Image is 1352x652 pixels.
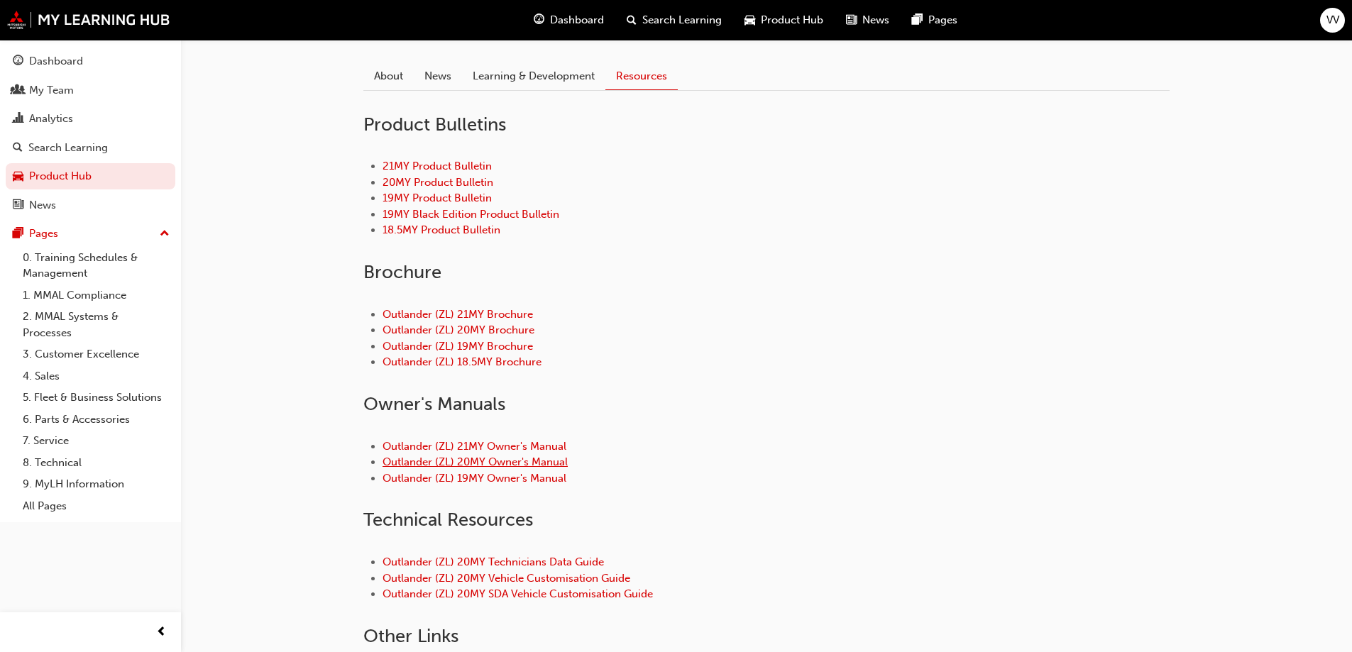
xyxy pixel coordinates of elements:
[29,226,58,242] div: Pages
[846,11,857,29] span: news-icon
[6,45,175,221] button: DashboardMy TeamAnalyticsSearch LearningProduct HubNews
[13,84,23,97] span: people-icon
[17,473,175,495] a: 9. MyLH Information
[17,452,175,474] a: 8. Technical
[6,135,175,161] a: Search Learning
[363,393,1170,416] h2: Owner ' s Manuals
[6,192,175,219] a: News
[17,365,175,387] a: 4. Sales
[6,221,175,247] button: Pages
[13,228,23,241] span: pages-icon
[6,48,175,74] a: Dashboard
[383,324,534,336] a: Outlander (ZL) 20MY Brochure
[1326,12,1339,28] span: VV
[1320,8,1345,33] button: VV
[383,192,492,204] a: 19MY Product Bulletin
[13,142,23,155] span: search-icon
[605,62,678,90] a: Resources
[642,12,722,28] span: Search Learning
[13,170,23,183] span: car-icon
[383,440,566,453] a: Outlander (ZL) 21MY Owner's Manual
[615,6,733,35] a: search-iconSearch Learning
[383,556,604,568] a: Outlander (ZL) 20MY Technicians Data Guide
[29,111,73,127] div: Analytics
[363,62,414,89] a: About
[928,12,957,28] span: Pages
[28,140,108,156] div: Search Learning
[414,62,462,89] a: News
[862,12,889,28] span: News
[383,587,653,600] a: Outlander (ZL) 20MY SDA Vehicle Customisation Guide
[383,340,533,353] a: Outlander (ZL) 19MY Brochure
[13,55,23,68] span: guage-icon
[17,284,175,306] a: 1. MMAL Compliance
[901,6,969,35] a: pages-iconPages
[383,472,566,485] a: Outlander (ZL) 19MY Owner's Manual
[29,197,56,214] div: News
[383,355,542,368] a: Outlander (ZL) 18.5MY Brochure
[835,6,901,35] a: news-iconNews
[550,12,604,28] span: Dashboard
[6,77,175,104] a: My Team
[363,114,1170,136] h2: Product Bulletins
[363,625,1170,648] h2: Other Links
[627,11,637,29] span: search-icon
[912,11,923,29] span: pages-icon
[17,247,175,284] a: 0. Training Schedules & Management
[383,308,533,321] a: Outlander (ZL) 21MY Brochure
[744,11,755,29] span: car-icon
[383,455,568,468] a: Outlander (ZL) 20MY Owner's Manual
[534,11,544,29] span: guage-icon
[17,306,175,343] a: 2. MMAL Systems & Processes
[13,113,23,126] span: chart-icon
[522,6,615,35] a: guage-iconDashboard
[383,160,492,172] a: 21MY Product Bulletin
[13,199,23,212] span: news-icon
[29,53,83,70] div: Dashboard
[363,509,1170,531] h2: Technical Resources
[462,62,605,89] a: Learning & Development
[17,343,175,365] a: 3. Customer Excellence
[733,6,835,35] a: car-iconProduct Hub
[29,82,74,99] div: My Team
[6,106,175,132] a: Analytics
[156,624,167,641] span: prev-icon
[363,261,1170,284] h2: Brochure
[17,387,175,409] a: 5. Fleet & Business Solutions
[17,409,175,431] a: 6. Parts & Accessories
[761,12,823,28] span: Product Hub
[160,225,170,243] span: up-icon
[383,572,630,585] a: Outlander (ZL) 20MY Vehicle Customisation Guide
[383,208,559,221] a: 19MY Black Edition Product Bulletin
[17,430,175,452] a: 7. Service
[383,223,500,236] a: 18.5MY Product Bulletin
[383,176,493,189] a: 20MY Product Bulletin
[17,495,175,517] a: All Pages
[6,163,175,189] a: Product Hub
[7,11,170,29] img: mmal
